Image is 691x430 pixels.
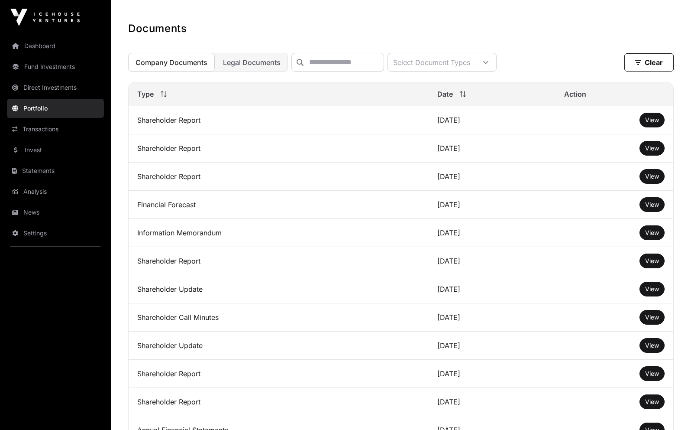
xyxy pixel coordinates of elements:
[429,303,556,332] td: [DATE]
[639,225,665,240] button: View
[648,388,691,430] iframe: Chat Widget
[129,219,429,247] td: Information Memorandum
[129,191,429,219] td: Financial Forecast
[639,282,665,296] button: View
[129,332,429,360] td: Shareholder Update
[388,53,475,71] div: Select Document Types
[645,144,659,153] a: View
[639,197,665,212] button: View
[437,89,453,99] span: Date
[429,191,556,219] td: [DATE]
[429,219,556,247] td: [DATE]
[639,366,665,381] button: View
[129,388,429,416] td: Shareholder Report
[645,398,659,405] span: View
[645,229,659,236] span: View
[429,360,556,388] td: [DATE]
[645,116,659,124] span: View
[10,9,80,26] img: Icehouse Ventures Logo
[129,360,429,388] td: Shareholder Report
[216,53,288,72] button: Legal Documents
[639,394,665,409] button: View
[7,57,104,76] a: Fund Investments
[639,310,665,325] button: View
[645,173,659,180] span: View
[7,36,104,55] a: Dashboard
[639,141,665,156] button: View
[129,275,429,303] td: Shareholder Update
[645,257,659,265] a: View
[429,388,556,416] td: [DATE]
[7,203,104,222] a: News
[639,338,665,353] button: View
[639,254,665,268] button: View
[129,134,429,163] td: Shareholder Report
[645,313,659,322] a: View
[645,116,659,124] a: View
[645,341,659,350] a: View
[129,247,429,275] td: Shareholder Report
[128,53,215,72] button: Company Documents
[624,53,674,72] button: Clear
[128,22,674,36] h1: Documents
[429,134,556,163] td: [DATE]
[7,99,104,118] a: Portfolio
[136,58,207,67] span: Company Documents
[645,228,659,237] a: View
[429,332,556,360] td: [DATE]
[7,161,104,180] a: Statements
[223,58,281,67] span: Legal Documents
[429,247,556,275] td: [DATE]
[7,140,104,160] a: Invest
[645,172,659,181] a: View
[645,370,659,377] span: View
[645,313,659,321] span: View
[7,182,104,201] a: Analysis
[645,285,659,293] span: View
[645,257,659,264] span: View
[7,120,104,139] a: Transactions
[639,113,665,127] button: View
[7,78,104,97] a: Direct Investments
[639,169,665,184] button: View
[137,89,154,99] span: Type
[129,163,429,191] td: Shareholder Report
[429,163,556,191] td: [DATE]
[645,369,659,378] a: View
[645,200,659,209] a: View
[429,106,556,134] td: [DATE]
[429,275,556,303] td: [DATE]
[645,397,659,406] a: View
[564,89,586,99] span: Action
[645,285,659,293] a: View
[129,303,429,332] td: Shareholder Call Minutes
[129,106,429,134] td: Shareholder Report
[645,201,659,208] span: View
[7,224,104,243] a: Settings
